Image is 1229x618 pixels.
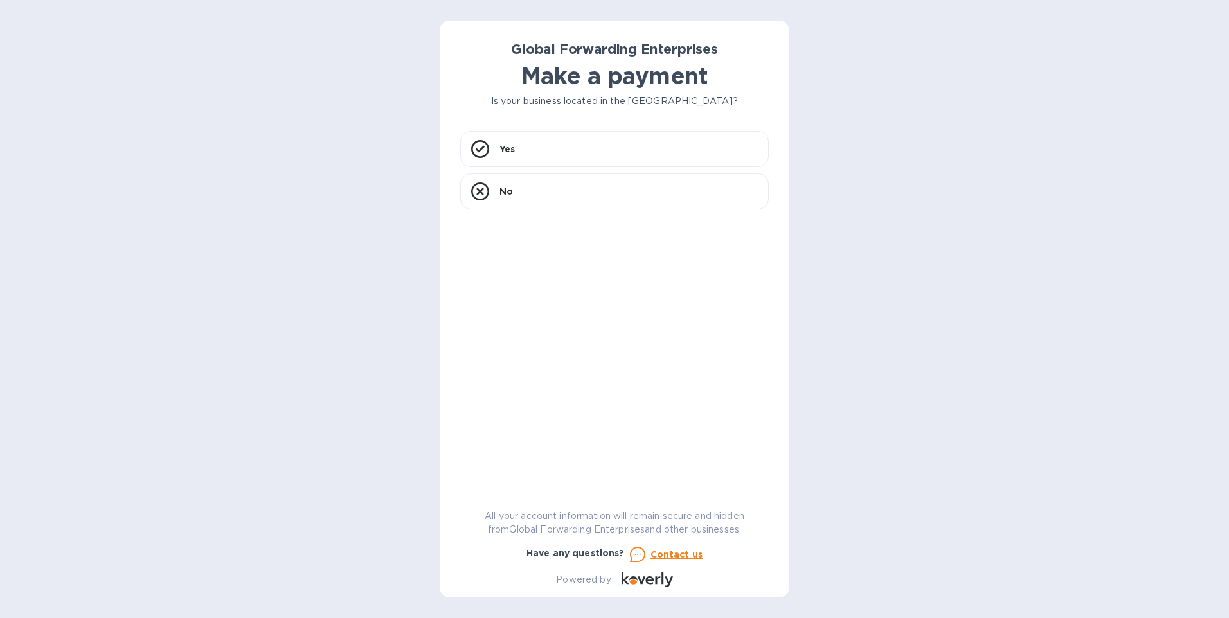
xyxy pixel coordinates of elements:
b: Have any questions? [526,548,625,558]
h1: Make a payment [460,62,769,89]
p: Powered by [556,573,611,587]
p: Is your business located in the [GEOGRAPHIC_DATA]? [460,94,769,108]
p: No [499,185,513,198]
u: Contact us [650,549,703,560]
p: All your account information will remain secure and hidden from Global Forwarding Enterprises and... [460,509,769,536]
b: Global Forwarding Enterprises [511,41,718,57]
p: Yes [499,143,515,155]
